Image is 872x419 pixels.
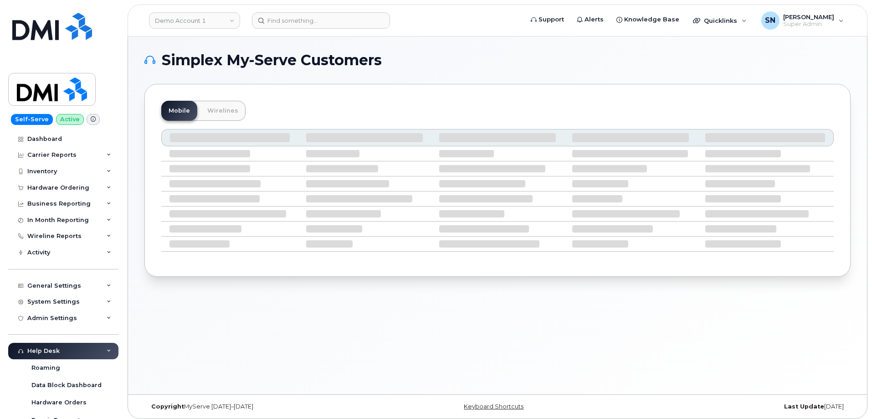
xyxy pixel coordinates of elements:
strong: Copyright [151,403,184,410]
strong: Last Update [784,403,824,410]
span: Simplex My-Serve Customers [162,53,382,67]
div: MyServe [DATE]–[DATE] [144,403,380,410]
div: [DATE] [615,403,851,410]
a: Wirelines [200,101,246,121]
a: Mobile [161,101,197,121]
a: Keyboard Shortcuts [464,403,523,410]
